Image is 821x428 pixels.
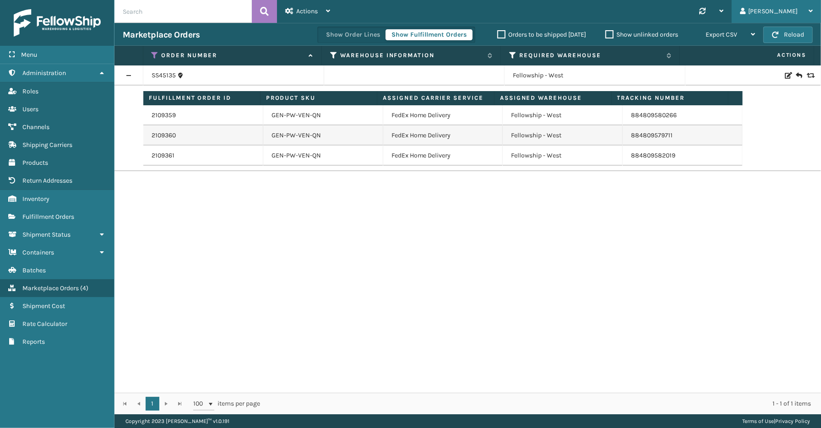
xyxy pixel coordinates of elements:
[193,399,207,408] span: 100
[296,7,318,15] span: Actions
[22,87,38,95] span: Roles
[266,94,372,102] label: Product SKU
[14,9,101,37] img: logo
[22,284,79,292] span: Marketplace Orders
[763,27,813,43] button: Reload
[22,195,49,203] span: Inventory
[22,320,67,328] span: Rate Calculator
[497,31,586,38] label: Orders to be shipped [DATE]
[22,266,46,274] span: Batches
[807,72,812,79] i: Replace
[706,31,737,38] span: Export CSV
[631,111,677,119] a: 884809580266
[383,105,503,125] td: FedEx Home Delivery
[152,151,174,160] a: 2109361
[519,51,662,60] label: Required Warehouse
[383,146,503,166] td: FedEx Home Delivery
[22,69,66,77] span: Administration
[161,51,304,60] label: Order Number
[273,399,811,408] div: 1 - 1 of 1 items
[263,125,383,146] td: GEN-PW-VEN-QN
[383,125,503,146] td: FedEx Home Delivery
[503,105,623,125] td: Fellowship - West
[631,152,675,159] a: 884809582019
[149,94,255,102] label: Fulfillment Order ID
[22,177,72,184] span: Return Addresses
[22,141,72,149] span: Shipping Carriers
[146,397,159,411] a: 1
[22,338,45,346] span: Reports
[383,94,489,102] label: Assigned Carrier Service
[796,71,801,80] i: Create Return Label
[631,131,673,139] a: 884809579711
[320,29,386,40] button: Show Order Lines
[22,249,54,256] span: Containers
[123,29,200,40] h3: Marketplace Orders
[505,65,685,86] td: Fellowship - West
[125,414,229,428] p: Copyright 2023 [PERSON_NAME]™ v 1.0.191
[263,146,383,166] td: GEN-PW-VEN-QN
[193,397,260,411] span: items per page
[500,94,606,102] label: Assigned Warehouse
[22,213,74,221] span: Fulfillment Orders
[785,72,790,79] i: Edit
[263,105,383,125] td: GEN-PW-VEN-QN
[617,94,723,102] label: Tracking Number
[22,302,65,310] span: Shipment Cost
[80,284,88,292] span: ( 4 )
[605,31,678,38] label: Show unlinked orders
[503,146,623,166] td: Fellowship - West
[22,123,49,131] span: Channels
[340,51,483,60] label: Warehouse Information
[386,29,473,40] button: Show Fulfillment Orders
[22,159,48,167] span: Products
[152,71,176,80] a: SS45135
[742,418,774,424] a: Terms of Use
[22,105,38,113] span: Users
[152,111,176,120] a: 2109359
[21,51,37,59] span: Menu
[683,48,812,63] span: Actions
[22,231,71,238] span: Shipment Status
[775,418,810,424] a: Privacy Policy
[742,414,810,428] div: |
[152,131,176,140] a: 2109360
[503,125,623,146] td: Fellowship - West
